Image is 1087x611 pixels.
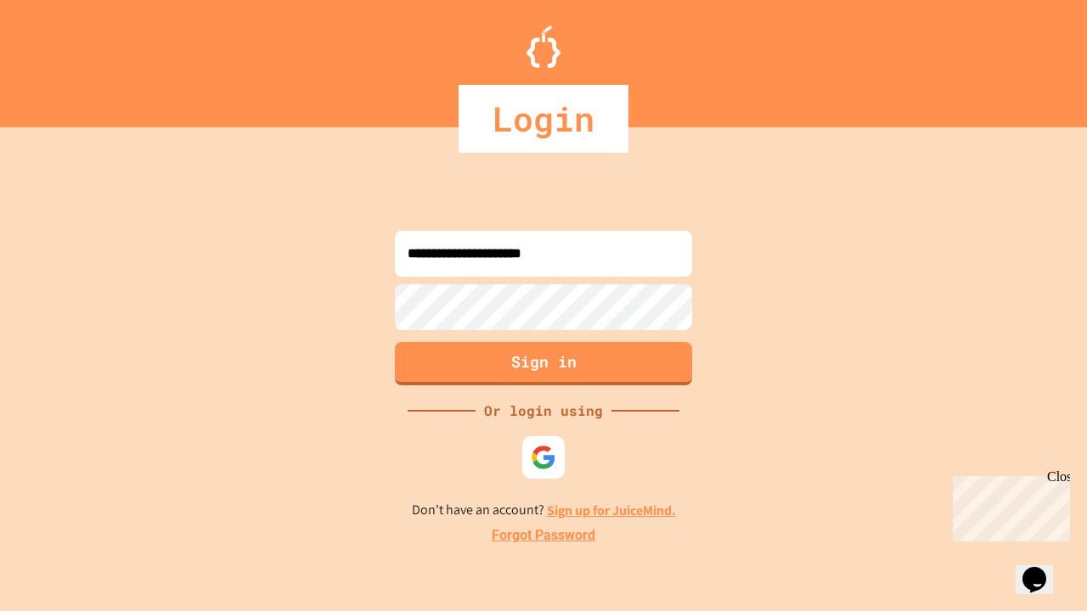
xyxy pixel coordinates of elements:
div: Or login using [476,401,611,421]
a: Forgot Password [492,525,595,546]
img: Logo.svg [527,25,560,68]
iframe: chat widget [946,469,1070,541]
iframe: chat widget [1016,543,1070,594]
div: Chat with us now!Close [7,7,117,108]
button: Sign in [395,342,692,385]
p: Don't have an account? [412,500,676,521]
div: Login [459,85,628,153]
img: google-icon.svg [531,445,556,470]
a: Sign up for JuiceMind. [547,502,676,519]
